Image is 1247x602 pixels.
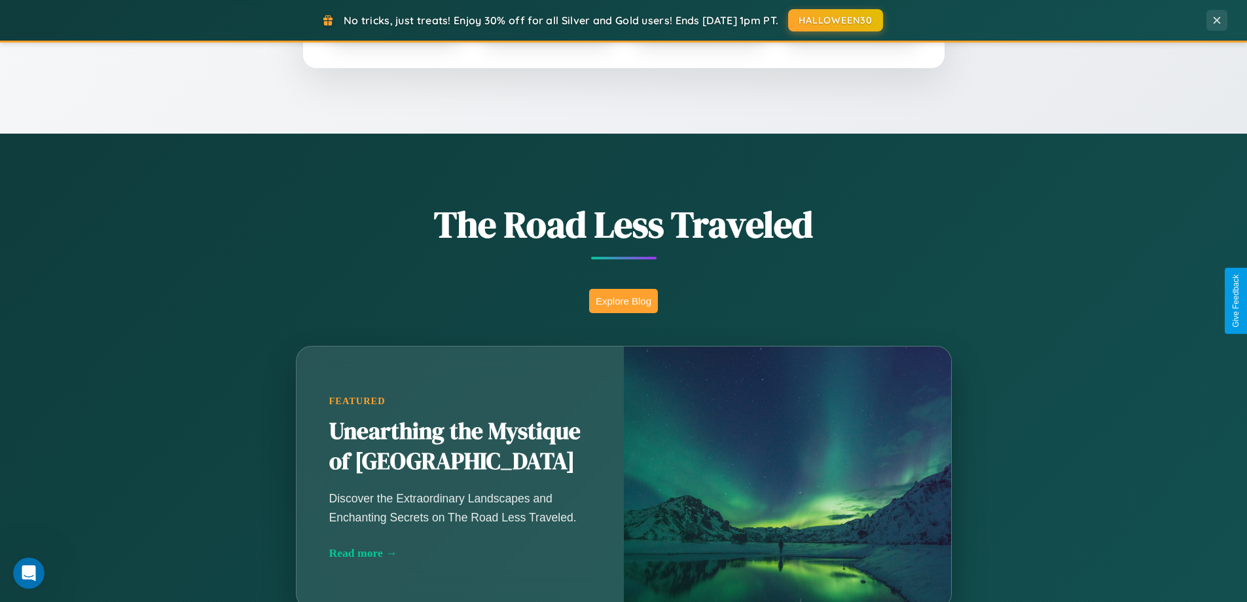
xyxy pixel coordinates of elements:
p: Discover the Extraordinary Landscapes and Enchanting Secrets on The Road Less Traveled. [329,489,591,526]
span: No tricks, just treats! Enjoy 30% off for all Silver and Gold users! Ends [DATE] 1pm PT. [344,14,778,27]
h2: Unearthing the Mystique of [GEOGRAPHIC_DATA] [329,417,591,477]
h1: The Road Less Traveled [231,199,1017,250]
div: Read more → [329,546,591,560]
div: Featured [329,396,591,407]
iframe: Intercom live chat [13,557,45,589]
div: Give Feedback [1231,274,1240,328]
button: HALLOWEEN30 [788,9,883,31]
button: Explore Blog [589,289,658,313]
